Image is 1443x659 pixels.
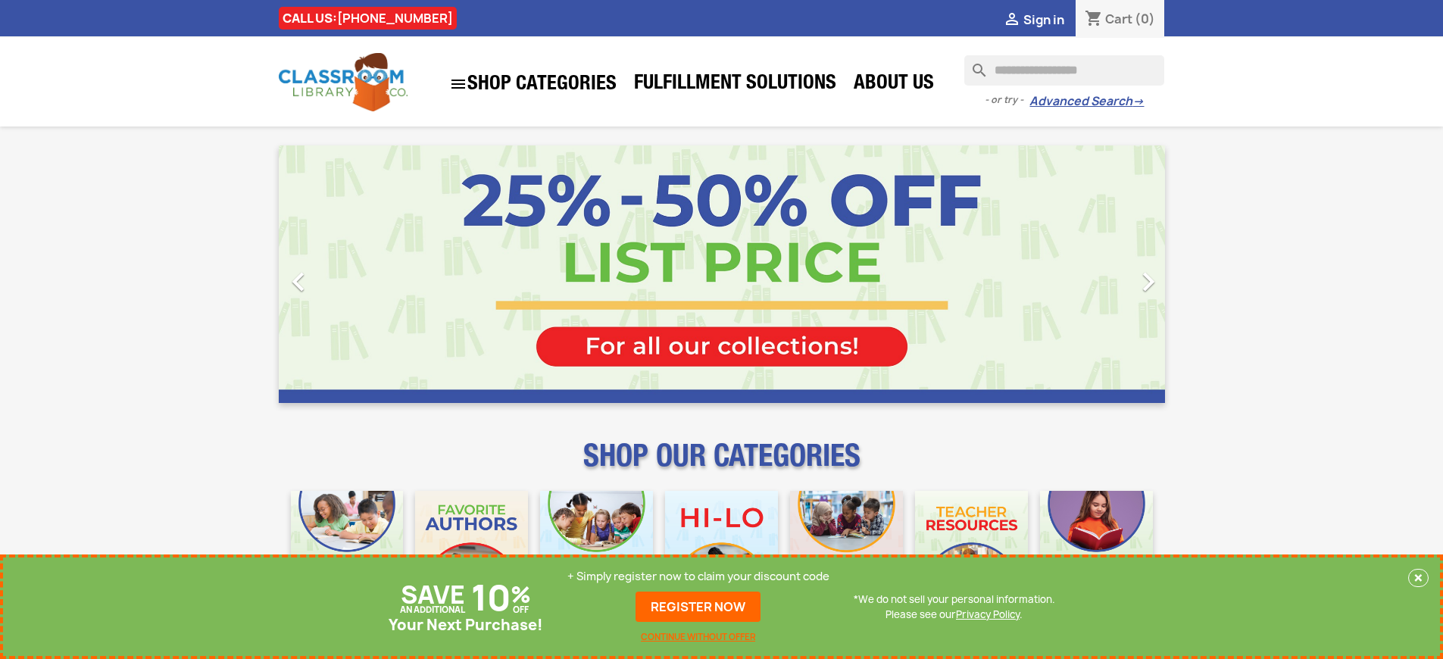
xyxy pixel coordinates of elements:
a: Advanced Search→ [1029,94,1144,109]
a: Fulfillment Solutions [626,70,844,100]
i:  [1129,263,1167,301]
i:  [1003,11,1021,30]
a: About Us [846,70,942,100]
a: Previous [279,145,412,403]
img: CLC_Favorite_Authors_Mobile.jpg [415,491,528,604]
img: CLC_Fiction_Nonfiction_Mobile.jpg [790,491,903,604]
ul: Carousel container [279,145,1165,403]
img: CLC_Bulk_Mobile.jpg [291,491,404,604]
input: Search [964,55,1164,86]
span: → [1132,94,1144,109]
img: CLC_Dyslexia_Mobile.jpg [1040,491,1153,604]
span: Cart [1105,11,1132,27]
img: CLC_HiLo_Mobile.jpg [665,491,778,604]
span: (0) [1135,11,1155,27]
img: CLC_Teacher_Resources_Mobile.jpg [915,491,1028,604]
i: search [964,55,982,73]
div: CALL US: [279,7,457,30]
p: SHOP OUR CATEGORIES [279,451,1165,479]
img: CLC_Phonics_And_Decodables_Mobile.jpg [540,491,653,604]
a: Next [1032,145,1165,403]
a: SHOP CATEGORIES [442,67,624,101]
a: [PHONE_NUMBER] [337,10,453,27]
i: shopping_cart [1085,11,1103,29]
span: Sign in [1023,11,1064,28]
span: - or try - [985,92,1029,108]
img: Classroom Library Company [279,53,408,111]
a:  Sign in [1003,11,1064,28]
i:  [449,75,467,93]
i:  [280,263,317,301]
